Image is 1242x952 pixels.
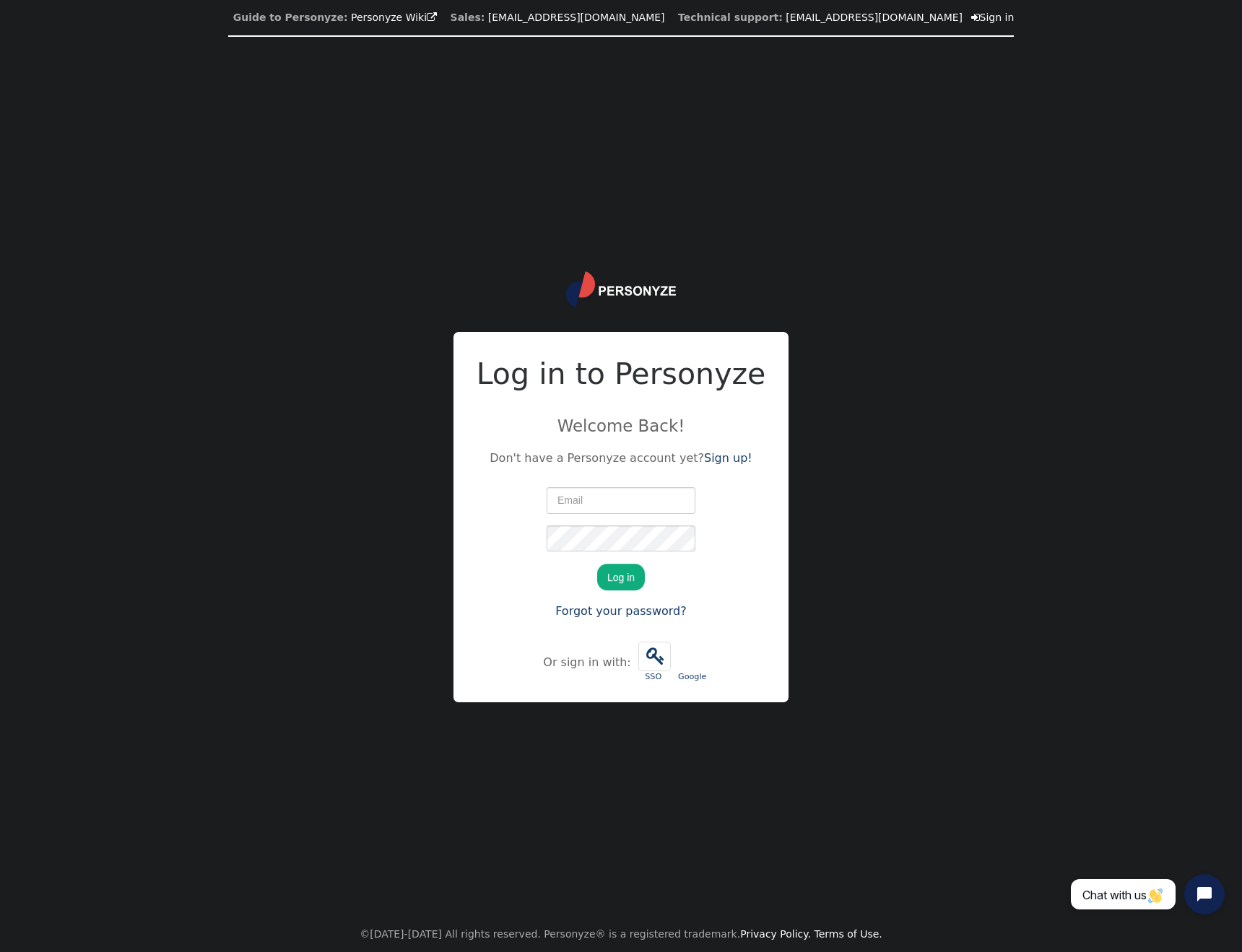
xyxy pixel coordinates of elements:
[233,12,348,23] b: Guide to Personyze:
[555,604,687,618] a: Forgot your password?
[638,671,669,684] div: SSO
[566,271,676,307] img: logo.svg
[451,12,485,23] b: Sales:
[635,634,674,691] a:  SSO
[704,451,752,465] a: Sign up!
[477,450,766,467] p: Don't have a Personyze account yet?
[678,671,707,684] div: Google
[543,654,634,671] div: Or sign in with:
[477,352,766,397] h2: Log in to Personyze
[678,12,783,23] b: Technical support:
[815,928,882,940] a: Terms of Use.
[971,12,980,22] span: 
[488,12,665,23] a: [EMAIL_ADDRESS][DOMAIN_NAME]
[351,12,437,23] a: Personyze Wiki
[597,564,645,590] button: Log in
[786,12,963,23] a: [EMAIL_ADDRESS][DOMAIN_NAME]
[971,12,1015,23] a: Sign in
[477,414,766,438] p: Welcome Back!
[547,487,695,513] input: Email
[669,641,716,673] iframe: Botón de Acceder con Google
[639,642,670,671] span: 
[427,12,437,22] span: 
[674,635,711,691] a: Google
[740,928,811,940] a: Privacy Policy.
[360,917,882,952] center: ©[DATE]-[DATE] All rights reserved. Personyze® is a registered trademark.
